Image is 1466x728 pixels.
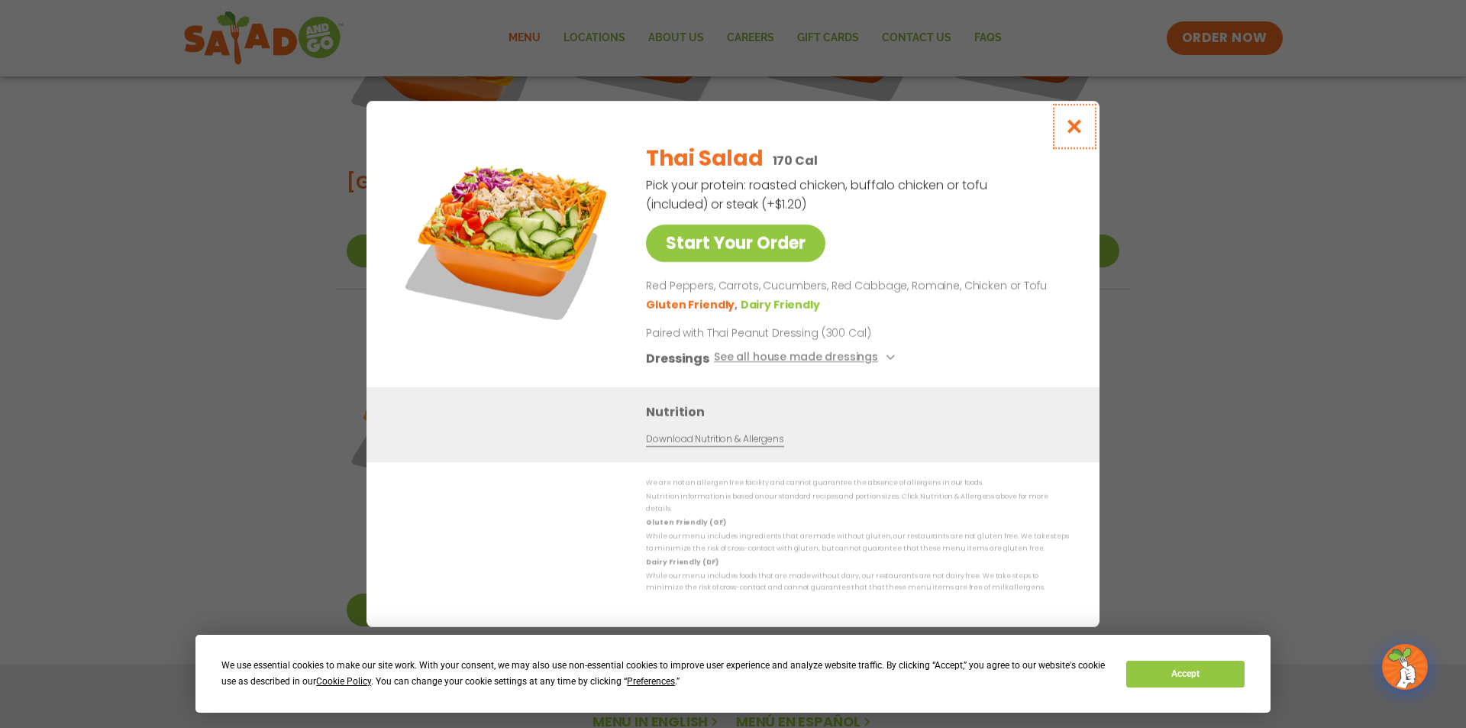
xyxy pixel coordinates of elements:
p: While our menu includes foods that are made without dairy, our restaurants are not dairy free. We... [646,571,1069,594]
p: Red Peppers, Carrots, Cucumbers, Red Cabbage, Romaine, Chicken or Tofu [646,277,1063,296]
a: Download Nutrition & Allergens [646,432,783,447]
strong: Dairy Friendly (DF) [646,558,718,567]
img: wpChatIcon [1384,645,1426,688]
img: Featured product photo for Thai Salad [401,131,615,345]
button: Close modal [1050,101,1099,152]
p: Pick your protein: roasted chicken, buffalo chicken or tofu (included) or steak (+$1.20) [646,176,990,214]
li: Gluten Friendly [646,297,740,313]
li: Dairy Friendly [741,297,823,313]
h3: Dressings [646,349,709,368]
h3: Nutrition [646,403,1077,422]
a: Start Your Order [646,225,825,262]
div: We use essential cookies to make our site work. With your consent, we may also use non-essential ... [221,658,1108,690]
strong: Gluten Friendly (GF) [646,518,725,527]
p: While our menu includes ingredients that are made without gluten, our restaurants are not gluten ... [646,531,1069,555]
h2: Thai Salad [646,143,763,175]
div: Cookie Consent Prompt [195,635,1271,713]
button: Accept [1126,661,1244,688]
p: Nutrition information is based on our standard recipes and portion sizes. Click Nutrition & Aller... [646,491,1069,515]
p: 170 Cal [773,151,818,170]
p: Paired with Thai Peanut Dressing (300 Cal) [646,325,928,341]
p: We are not an allergen free facility and cannot guarantee the absence of allergens in our foods. [646,477,1069,489]
span: Preferences [627,676,675,687]
span: Cookie Policy [316,676,371,687]
button: See all house made dressings [714,349,899,368]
